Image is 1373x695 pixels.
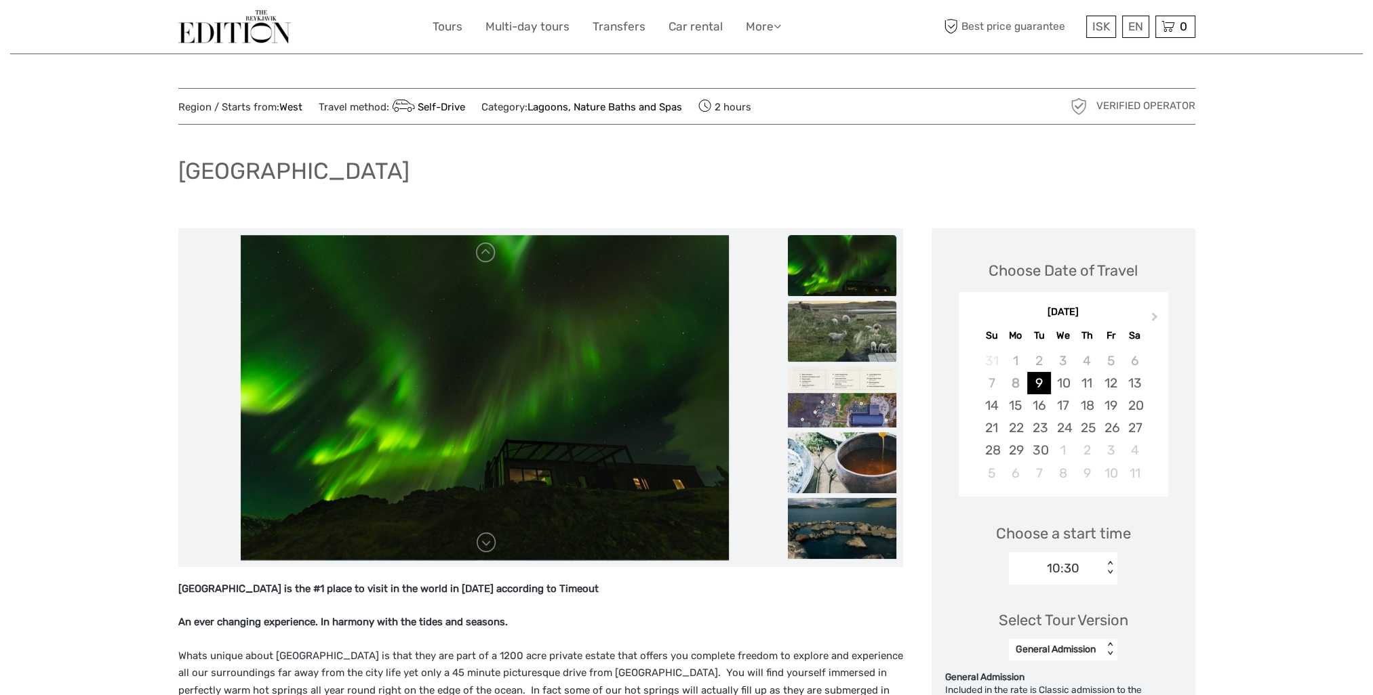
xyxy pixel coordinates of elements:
[980,394,1003,417] div: Choose Sunday, September 14th, 2025
[1075,327,1099,345] div: Th
[319,97,466,116] span: Travel method:
[1178,20,1189,33] span: 0
[1123,327,1147,345] div: Sa
[1068,96,1090,117] img: verified_operator_grey_128.png
[1027,327,1051,345] div: Tu
[1003,417,1027,439] div: Choose Monday, September 22nd, 2025
[433,17,462,37] a: Tours
[980,372,1003,394] div: Not available Sunday, September 7th, 2025
[980,417,1003,439] div: Choose Sunday, September 21st, 2025
[1003,372,1027,394] div: Not available Monday, September 8th, 2025
[1122,16,1149,38] div: EN
[1123,462,1147,484] div: Choose Saturday, October 11th, 2025
[1051,439,1075,461] div: Choose Wednesday, October 1st, 2025
[999,610,1128,631] div: Select Tour Version
[1003,327,1027,345] div: Mo
[788,301,896,362] img: d28385cee19540c7ae9b188b7ed19b70_slider_thumbnail.jpeg
[1075,462,1099,484] div: Choose Thursday, October 9th, 2025
[1075,372,1099,394] div: Choose Thursday, September 11th, 2025
[788,366,896,427] img: 99bce4815b7b4f028f8c3f82da45a30f_slider_thumbnail.jpeg
[1099,394,1123,417] div: Choose Friday, September 19th, 2025
[1145,309,1167,331] button: Next Month
[1051,350,1075,372] div: Not available Wednesday, September 3rd, 2025
[963,350,1163,484] div: month 2025-09
[1123,372,1147,394] div: Choose Saturday, September 13th, 2025
[279,101,302,113] a: West
[178,157,410,185] h1: [GEOGRAPHIC_DATA]
[746,17,781,37] a: More
[980,327,1003,345] div: Su
[1123,394,1147,417] div: Choose Saturday, September 20th, 2025
[1027,439,1051,461] div: Choose Tuesday, September 30th, 2025
[1003,462,1027,484] div: Choose Monday, October 6th, 2025
[1099,327,1123,345] div: Fr
[1003,439,1027,461] div: Choose Monday, September 29th, 2025
[669,17,723,37] a: Car rental
[1047,560,1079,577] div: 10:30
[1027,394,1051,417] div: Choose Tuesday, September 16th, 2025
[1099,372,1123,394] div: Choose Friday, September 12th, 2025
[1099,417,1123,439] div: Choose Friday, September 26th, 2025
[1051,372,1075,394] div: Choose Wednesday, September 10th, 2025
[1027,462,1051,484] div: Choose Tuesday, October 7th, 2025
[178,583,599,595] strong: [GEOGRAPHIC_DATA] is the #1 place to visit in the world in [DATE] according to Timeout
[1075,417,1099,439] div: Choose Thursday, September 25th, 2025
[1099,350,1123,372] div: Not available Friday, September 5th, 2025
[945,671,1182,684] div: General Admission
[1027,417,1051,439] div: Choose Tuesday, September 23rd, 2025
[980,462,1003,484] div: Choose Sunday, October 5th, 2025
[1105,642,1116,656] div: < >
[1051,462,1075,484] div: Choose Wednesday, October 8th, 2025
[1075,439,1099,461] div: Choose Thursday, October 2nd, 2025
[941,16,1083,38] span: Best price guarantee
[1027,372,1051,394] div: Choose Tuesday, September 9th, 2025
[1075,350,1099,372] div: Not available Thursday, September 4th, 2025
[481,100,682,114] span: Category:
[178,616,508,628] strong: An ever changing experience. In harmony with the tides and seasons.
[1096,99,1195,113] span: Verified Operator
[1003,394,1027,417] div: Choose Monday, September 15th, 2025
[1051,417,1075,439] div: Choose Wednesday, September 24th, 2025
[1105,561,1116,575] div: < >
[788,235,896,296] img: 9c6a18c25b15406a83f90512d923e212_slider_thumbnail.jpeg
[1051,327,1075,345] div: We
[1099,462,1123,484] div: Choose Friday, October 10th, 2025
[989,260,1138,281] div: Choose Date of Travel
[1123,417,1147,439] div: Choose Saturday, September 27th, 2025
[980,350,1003,372] div: Not available Sunday, August 31st, 2025
[980,439,1003,461] div: Choose Sunday, September 28th, 2025
[788,432,896,493] img: 7a01cabd43024c7cab83d161462801cb_slider_thumbnail.jpeg
[1051,394,1075,417] div: Choose Wednesday, September 17th, 2025
[996,523,1131,544] span: Choose a start time
[1099,439,1123,461] div: Choose Friday, October 3rd, 2025
[528,101,682,113] a: Lagoons, Nature Baths and Spas
[19,24,153,35] p: We're away right now. Please check back later!
[485,17,570,37] a: Multi-day tours
[788,498,896,559] img: 9f4c80e8d8b64fe0b937743d5d2419c6_slider_thumbnail.jpeg
[1027,350,1051,372] div: Not available Tuesday, September 2nd, 2025
[241,235,729,560] img: 9c6a18c25b15406a83f90512d923e212_main_slider.jpeg
[1123,439,1147,461] div: Choose Saturday, October 4th, 2025
[156,21,172,37] button: Open LiveChat chat widget
[1075,394,1099,417] div: Choose Thursday, September 18th, 2025
[1092,20,1110,33] span: ISK
[1123,350,1147,372] div: Not available Saturday, September 6th, 2025
[698,97,751,116] span: 2 hours
[389,101,466,113] a: Self-Drive
[959,306,1168,320] div: [DATE]
[178,10,291,43] img: The Reykjavík Edition
[1016,643,1096,656] div: General Admission
[178,100,302,114] span: Region / Starts from:
[1003,350,1027,372] div: Not available Monday, September 1st, 2025
[593,17,645,37] a: Transfers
